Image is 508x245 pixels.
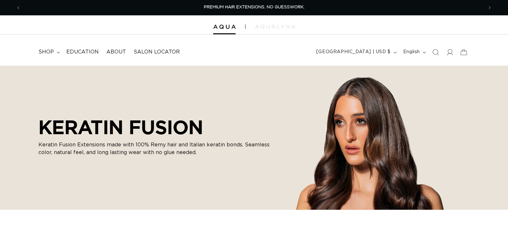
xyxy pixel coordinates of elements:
a: Education [62,45,103,59]
span: About [106,49,126,55]
button: Previous announcement [11,2,25,14]
span: English [403,49,420,55]
a: About [103,45,130,59]
button: Next announcement [483,2,497,14]
h2: KERATIN FUSION [38,116,282,138]
span: Education [66,49,99,55]
span: shop [38,49,54,55]
button: English [399,46,429,58]
span: Salon Locator [134,49,180,55]
span: [GEOGRAPHIC_DATA] | USD $ [316,49,391,55]
button: [GEOGRAPHIC_DATA] | USD $ [312,46,399,58]
a: Salon Locator [130,45,184,59]
p: Keratin Fusion Extensions made with 100% Remy hair and Italian keratin bonds. Seamless color, nat... [38,141,282,156]
summary: shop [35,45,62,59]
span: PREMIUM HAIR EXTENSIONS. NO GUESSWORK. [204,5,304,9]
summary: Search [429,45,443,59]
img: aqualyna.com [255,25,295,29]
img: Aqua Hair Extensions [213,25,236,29]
